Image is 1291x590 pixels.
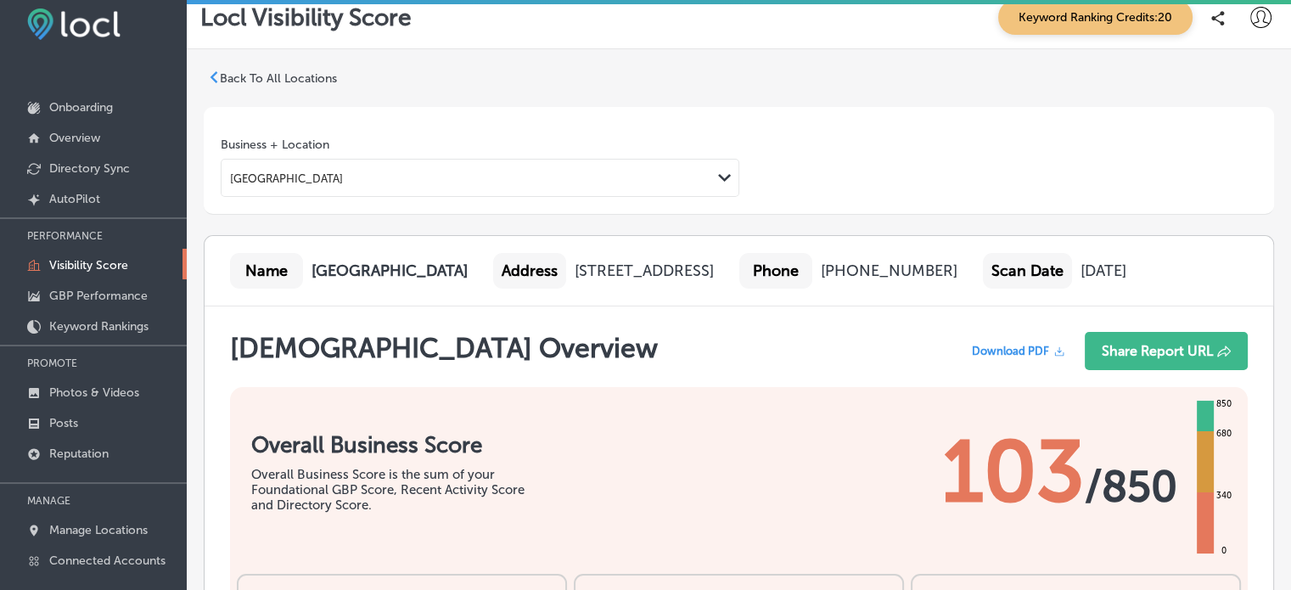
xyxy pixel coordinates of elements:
h1: [DEMOGRAPHIC_DATA] Overview [26,117,454,164]
p: Reputation [49,447,109,461]
p: Overview [49,131,100,145]
span: Download PDF [972,345,1049,357]
div: Scan Date [779,38,868,74]
span: Download PDF [985,130,1063,143]
div: 340 [1213,489,1235,503]
span: / 850 [1098,246,1191,297]
span: 103 [956,206,1098,308]
b: promoting your business [454,504,833,535]
p: Posts [49,416,78,430]
div: 0 [1218,544,1230,558]
p: Visibility Score [49,258,128,273]
div: 680 [1213,427,1235,441]
h1: [DEMOGRAPHIC_DATA] Overview [230,332,658,379]
div: [PHONE_NUMBER] [617,47,754,65]
div: Name [26,38,99,74]
div: 50 [45,427,424,483]
div: [STREET_ADDRESS] [371,47,510,65]
b: [GEOGRAPHIC_DATA] [108,47,264,65]
div: 850 [1213,397,1235,411]
span: /300 [509,447,566,478]
p: Back To All Locations [220,71,337,86]
button: Share Report URL [1098,117,1261,155]
div: Scan Date [983,253,1072,289]
b: [GEOGRAPHIC_DATA] [312,261,468,280]
span: /250 [917,447,972,478]
div: Address [289,38,362,74]
div: [GEOGRAPHIC_DATA] [230,171,343,184]
p: Keyword Rankings [49,319,149,334]
button: Share Report URL [1085,332,1248,370]
h2: Directory Score [864,384,1243,410]
p: Onboarding [49,100,113,115]
p: Manage Locations [49,523,148,537]
div: Score based on Connected Google Business Profile and information with in GBP such as Name, Descri... [45,504,424,589]
div: 23 [864,427,1243,483]
div: Overall Business Score is the sum of your Foundational GBP Score, Recent Activity Score and Direc... [48,252,345,298]
div: Based on of your Google Business Profile . [454,504,833,589]
img: fda3e92497d09a02dc62c9cd864e3231.png [27,8,121,40]
div: [STREET_ADDRESS] [575,261,714,280]
div: 0 [1232,329,1243,343]
p: Connected Accounts [49,553,166,568]
div: 680 [1226,212,1249,226]
p: Photos & Videos [49,385,139,400]
div: [DATE] [877,47,923,65]
h1: Overall Business Score [251,432,548,458]
p: Locl Visibility Score [200,3,412,31]
p: Directory Sync [49,161,130,176]
div: [PHONE_NUMBER] [821,261,957,280]
div: Phone [536,38,609,74]
b: activity [508,504,551,520]
div: Score based on number of directories enrolled versus not enrolled and consistency of data across ... [864,504,1243,589]
label: Business + Location [221,138,329,152]
div: 30 [454,427,833,483]
div: Phone [739,253,812,289]
p: GBP Performance [49,289,148,303]
div: 340 [1226,274,1249,288]
h1: Overall Business Score [48,217,345,244]
div: [DATE] [1081,261,1126,280]
h2: Foundational GBP Score [45,384,424,410]
h2: Recent Activity Score [454,384,833,410]
div: Address [493,253,566,289]
span: / 850 [1085,461,1177,512]
p: AutoPilot [49,192,100,206]
div: 850 [1226,183,1249,196]
span: / 300 [100,447,157,478]
div: Name [230,253,303,289]
span: 103 [942,421,1085,523]
div: Overall Business Score is the sum of your Foundational GBP Score, Recent Activity Score and Direc... [251,467,548,513]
